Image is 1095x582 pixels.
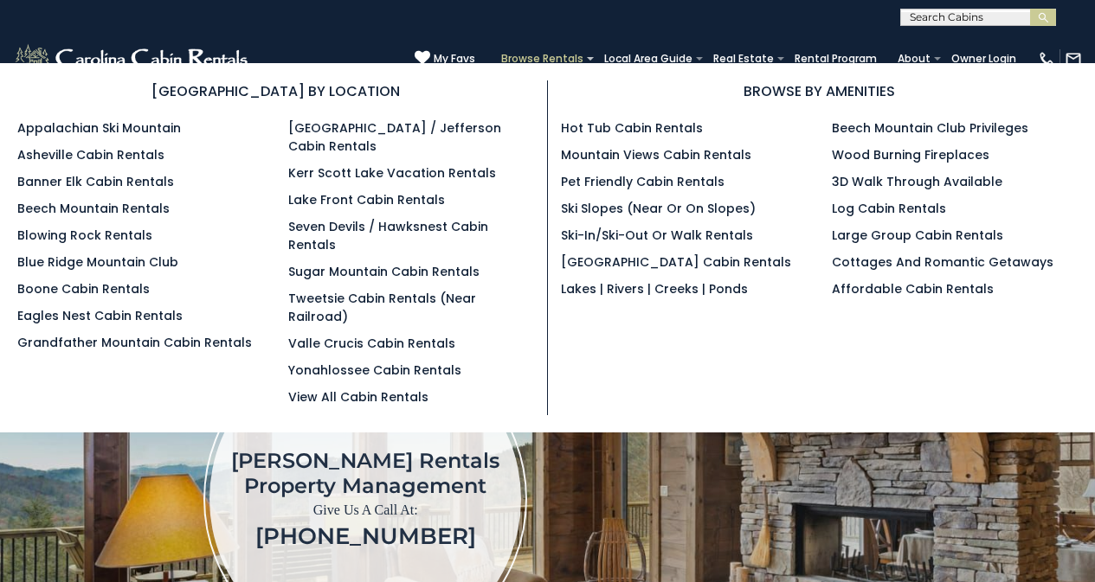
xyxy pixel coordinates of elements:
a: Wood Burning Fireplaces [832,146,989,163]
a: Cottages and Romantic Getaways [832,253,1053,271]
a: Ski Slopes (Near or On Slopes) [561,200,756,217]
a: Large Group Cabin Rentals [832,227,1003,244]
a: Lakes | Rivers | Creeks | Ponds [561,280,748,297]
a: Sugar Mountain Cabin Rentals [288,263,480,280]
h1: [PERSON_NAME] Rentals Property Management [231,448,499,498]
a: Appalachian Ski Mountain [17,119,181,137]
img: White-1-2.png [13,42,253,76]
a: Seven Devils / Hawksnest Cabin Rentals [288,218,488,253]
a: Valle Crucis Cabin Rentals [288,335,455,352]
a: Hot Tub Cabin Rentals [561,119,703,137]
a: Rental Program [786,47,886,71]
a: 3D Walk Through Available [832,173,1002,190]
a: Asheville Cabin Rentals [17,146,164,163]
a: Mountain Views Cabin Rentals [561,146,751,163]
a: Real Estate [705,47,783,71]
h3: BROWSE BY AMENITIES [561,80,1079,102]
a: Browse Rentals [493,47,592,71]
span: My Favs [434,51,475,67]
a: Boone Cabin Rentals [17,280,150,297]
p: Give Us A Call At: [231,498,499,522]
a: Blowing Rock Rentals [17,227,152,244]
a: Owner Login [943,47,1025,71]
a: Lake Front Cabin Rentals [288,191,445,208]
img: phone-regular-white.png [1038,50,1055,67]
a: Beech Mountain Club Privileges [832,119,1028,137]
img: mail-regular-white.png [1065,50,1082,67]
a: Pet Friendly Cabin Rentals [561,173,725,190]
a: Grandfather Mountain Cabin Rentals [17,334,252,351]
a: Ski-in/Ski-Out or Walk Rentals [561,227,753,244]
a: Yonahlossee Cabin Rentals [288,361,461,379]
a: Tweetsie Cabin Rentals (Near Railroad) [288,290,476,325]
a: About [889,47,939,71]
a: [GEOGRAPHIC_DATA] Cabin Rentals [561,253,791,271]
a: Affordable Cabin Rentals [832,280,994,297]
h3: [GEOGRAPHIC_DATA] BY LOCATION [17,80,534,102]
a: Kerr Scott Lake Vacation Rentals [288,164,496,182]
a: Beech Mountain Rentals [17,200,170,217]
a: [PHONE_NUMBER] [255,522,476,550]
a: View All Cabin Rentals [288,388,428,406]
a: Log Cabin Rentals [832,200,946,217]
a: [GEOGRAPHIC_DATA] / Jefferson Cabin Rentals [288,119,501,155]
a: Local Area Guide [596,47,701,71]
a: Banner Elk Cabin Rentals [17,173,174,190]
a: Eagles Nest Cabin Rentals [17,307,183,324]
a: My Favs [415,50,475,67]
a: Blue Ridge Mountain Club [17,253,178,271]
